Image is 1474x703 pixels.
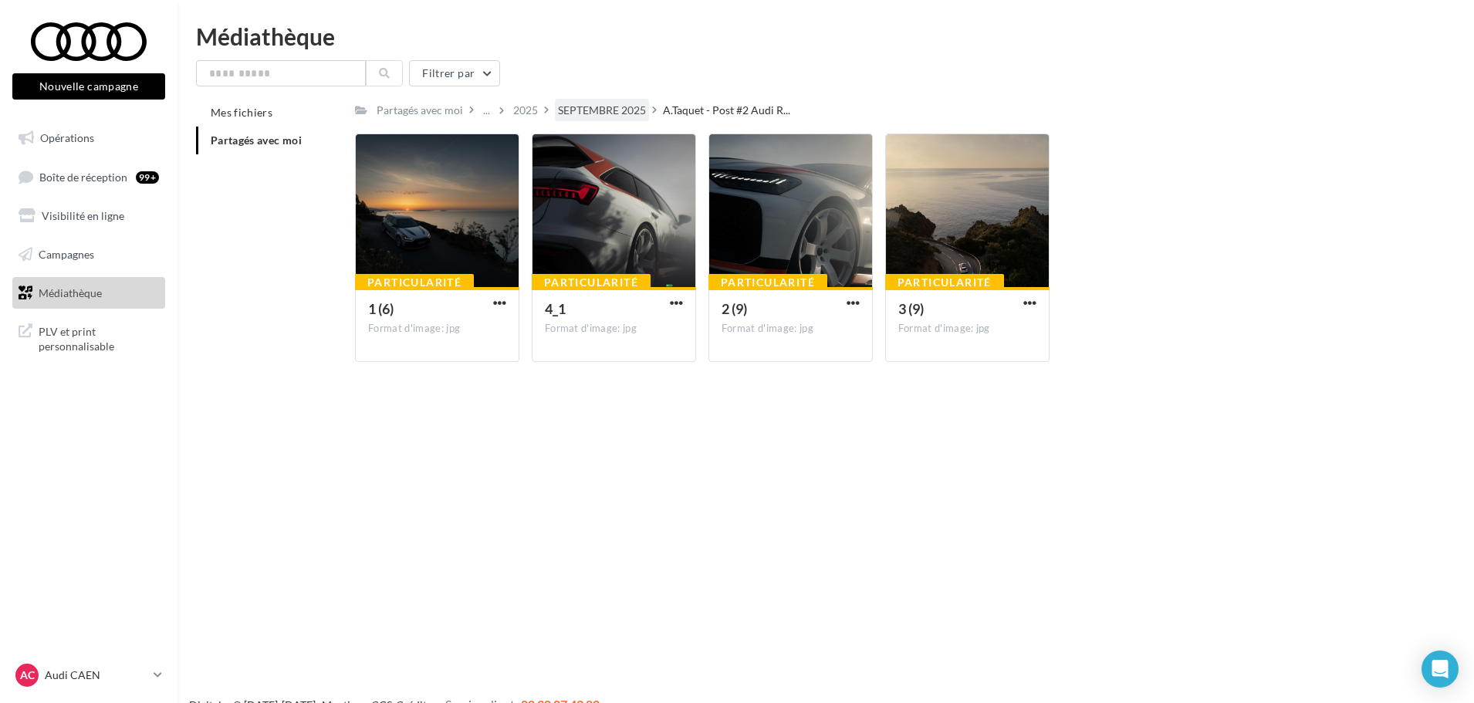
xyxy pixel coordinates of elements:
div: ... [480,100,493,121]
span: Mes fichiers [211,106,272,119]
a: AC Audi CAEN [12,661,165,690]
a: Médiathèque [9,277,168,309]
div: 99+ [136,171,159,184]
span: Campagnes [39,248,94,261]
span: PLV et print personnalisable [39,321,159,354]
span: A.Taquet - Post #2 Audi R... [663,103,790,118]
div: Format d'image: jpg [722,322,860,336]
span: Partagés avec moi [211,134,302,147]
div: Particularité [532,274,651,291]
a: Opérations [9,122,168,154]
div: 2025 [513,103,538,118]
div: Format d'image: jpg [898,322,1036,336]
div: Particularité [708,274,827,291]
a: Campagnes [9,238,168,271]
div: Open Intercom Messenger [1422,651,1459,688]
div: Médiathèque [196,25,1455,48]
span: 1 (6) [368,300,394,317]
span: 4_1 [545,300,566,317]
a: Boîte de réception99+ [9,161,168,194]
div: SEPTEMBRE 2025 [558,103,646,118]
div: Particularité [885,274,1004,291]
span: 2 (9) [722,300,747,317]
span: AC [20,668,35,683]
div: Format d'image: jpg [368,322,506,336]
span: Médiathèque [39,286,102,299]
div: Particularité [355,274,474,291]
span: Opérations [40,131,94,144]
a: PLV et print personnalisable [9,315,168,360]
span: Boîte de réception [39,170,127,183]
div: Format d'image: jpg [545,322,683,336]
p: Audi CAEN [45,668,147,683]
button: Nouvelle campagne [12,73,165,100]
span: Visibilité en ligne [42,209,124,222]
button: Filtrer par [409,60,500,86]
div: Partagés avec moi [377,103,463,118]
span: 3 (9) [898,300,924,317]
a: Visibilité en ligne [9,200,168,232]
